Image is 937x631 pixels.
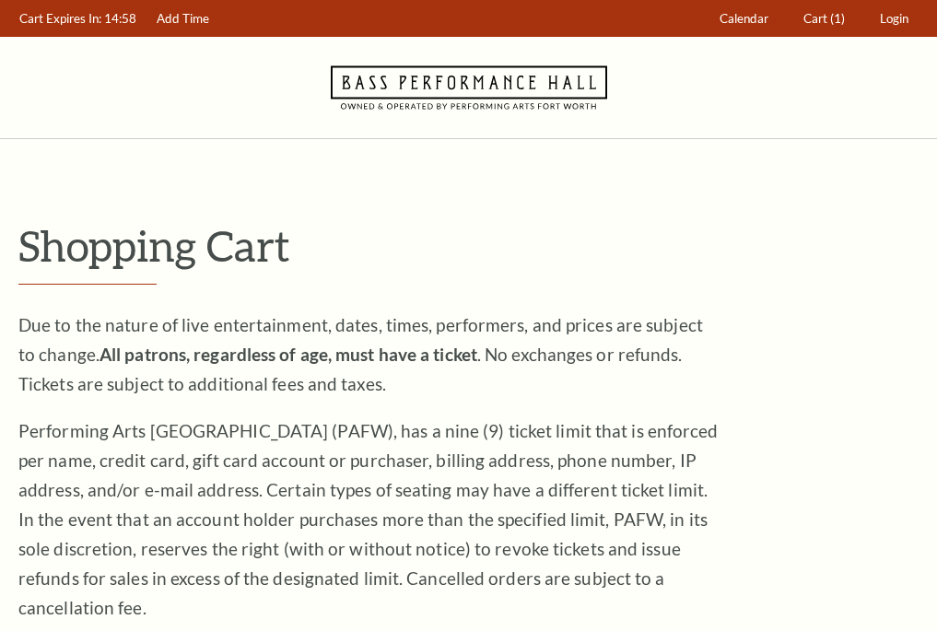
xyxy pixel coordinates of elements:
[830,11,845,26] span: (1)
[803,11,827,26] span: Cart
[18,416,719,623] p: Performing Arts [GEOGRAPHIC_DATA] (PAFW), has a nine (9) ticket limit that is enforced per name, ...
[104,11,136,26] span: 14:58
[100,344,477,365] strong: All patrons, regardless of age, must have a ticket
[18,222,919,269] p: Shopping Cart
[711,1,778,37] a: Calendar
[148,1,218,37] a: Add Time
[880,11,908,26] span: Login
[19,11,101,26] span: Cart Expires In:
[872,1,918,37] a: Login
[720,11,768,26] span: Calendar
[795,1,854,37] a: Cart (1)
[18,314,703,394] span: Due to the nature of live entertainment, dates, times, performers, and prices are subject to chan...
